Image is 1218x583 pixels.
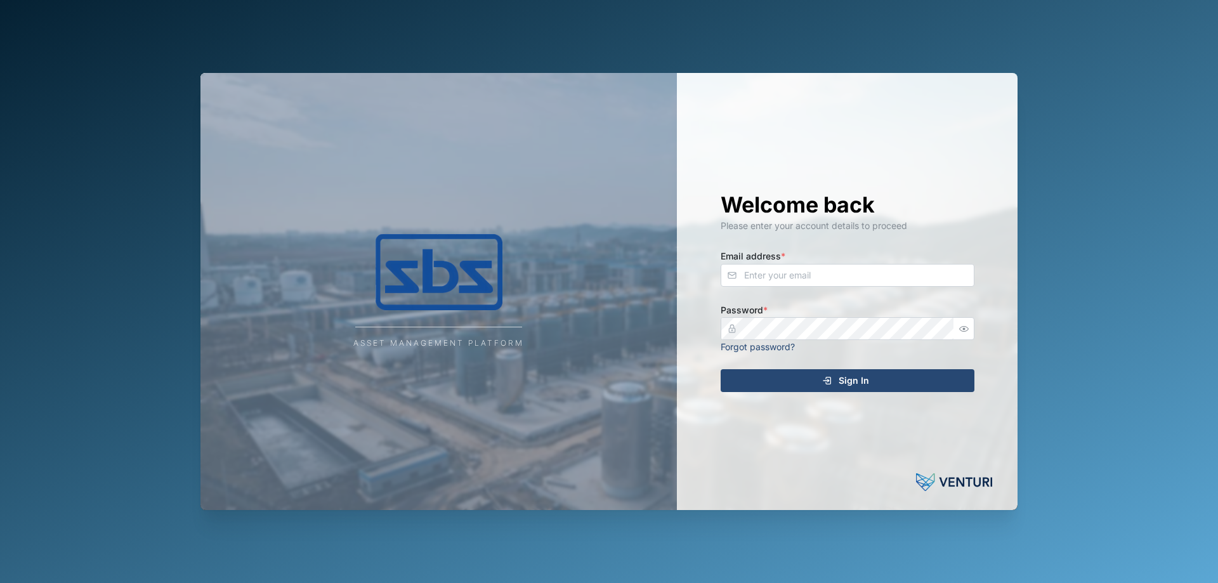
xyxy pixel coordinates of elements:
[839,370,869,391] span: Sign In
[721,341,795,352] a: Forgot password?
[721,191,974,219] h1: Welcome back
[916,469,992,495] img: Powered by: Venturi
[353,337,524,350] div: Asset Management Platform
[721,264,974,287] input: Enter your email
[721,369,974,392] button: Sign In
[721,219,974,233] div: Please enter your account details to proceed
[721,249,785,263] label: Email address
[312,234,566,310] img: Company Logo
[721,303,768,317] label: Password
